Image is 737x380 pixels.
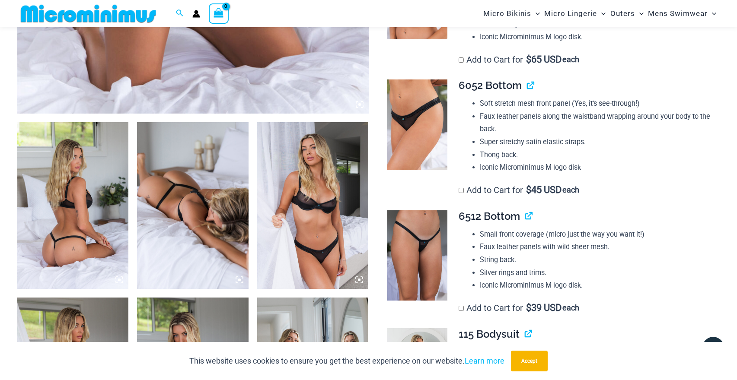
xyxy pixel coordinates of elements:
[480,110,713,136] li: Faux leather panels along the waistband wrapping around your body to the back.
[459,57,464,63] input: Add to Cart for$65 USD each
[531,3,540,25] span: Menu Toggle
[137,122,248,289] img: Running Wild Midnight 1052 Top 6512 Bottom
[459,188,464,193] input: Add to Cart for$45 USD each
[544,3,597,25] span: Micro Lingerie
[646,3,718,25] a: Mens SwimwearMenu ToggleMenu Toggle
[542,3,608,25] a: Micro LingerieMenu ToggleMenu Toggle
[189,355,504,367] p: This website uses cookies to ensure you get the best experience on our website.
[480,253,713,266] li: String back.
[648,3,708,25] span: Mens Swimwear
[562,55,579,64] span: each
[192,10,200,18] a: Account icon link
[635,3,644,25] span: Menu Toggle
[480,149,713,161] li: Thong back.
[459,210,520,222] span: 6512 Bottom
[459,54,579,65] label: Add to Cart for
[459,79,522,92] span: 6052 Bottom
[387,79,447,170] img: Running Wild Midnight 6052 Bottom
[480,266,713,279] li: Silver rings and trims.
[209,3,229,23] a: View Shopping Cart, empty
[610,3,635,25] span: Outers
[526,302,531,313] span: $
[480,241,713,253] li: Faux leather panels with wild sheer mesh.
[526,304,562,312] span: 39 USD
[526,186,562,194] span: 45 USD
[480,279,713,292] li: Iconic Microminimus M logo disk.
[526,184,531,195] span: $
[526,54,531,65] span: $
[459,306,464,311] input: Add to Cart for$39 USD each
[483,3,531,25] span: Micro Bikinis
[480,1,720,26] nav: Site Navigation
[17,4,160,23] img: MM SHOP LOGO FLAT
[708,3,716,25] span: Menu Toggle
[17,122,128,289] img: Running Wild Midnight 1052 Top 6512 Bottom
[526,55,562,64] span: 65 USD
[459,185,579,195] label: Add to Cart for
[480,228,713,241] li: Small front coverage (micro just the way you want it!)
[459,303,579,313] label: Add to Cart for
[481,3,542,25] a: Micro BikinisMenu ToggleMenu Toggle
[257,122,368,289] img: Running Wild Midnight 1052 Top 6052 Bottom
[480,97,713,110] li: Soft stretch mesh front panel (Yes, it’s see-through!)
[608,3,646,25] a: OutersMenu ToggleMenu Toggle
[459,328,520,340] span: 115 Bodysuit
[480,136,713,149] li: Super stretchy satin elastic straps.
[597,3,606,25] span: Menu Toggle
[480,161,713,174] li: Iconic Microminimus M logo disk
[465,356,504,365] a: Learn more
[480,31,713,44] li: Iconic Microminimus M logo disk.
[562,186,579,194] span: each
[511,351,548,371] button: Accept
[562,304,579,312] span: each
[176,8,184,19] a: Search icon link
[387,210,447,301] img: Running Wild Midnight 6512 Bottom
